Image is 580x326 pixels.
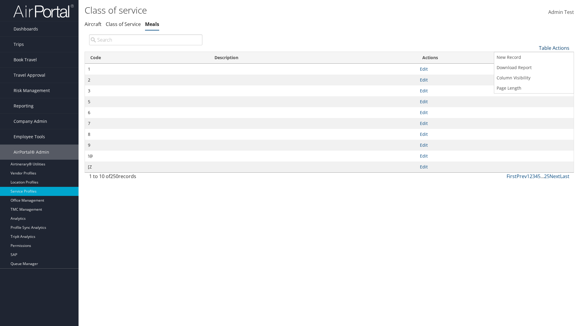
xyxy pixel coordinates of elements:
[494,52,574,62] a: New Record
[14,145,49,160] span: AirPortal® Admin
[14,68,45,83] span: Travel Approval
[494,83,574,93] a: Page Length
[13,4,74,18] img: airportal-logo.png
[14,114,47,129] span: Company Admin
[14,98,34,113] span: Reporting
[14,129,45,144] span: Employee Tools
[494,73,574,83] a: Column Visibility
[494,62,574,73] a: Download Report
[14,21,38,37] span: Dashboards
[14,37,24,52] span: Trips
[14,52,37,67] span: Book Travel
[14,83,50,98] span: Risk Management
